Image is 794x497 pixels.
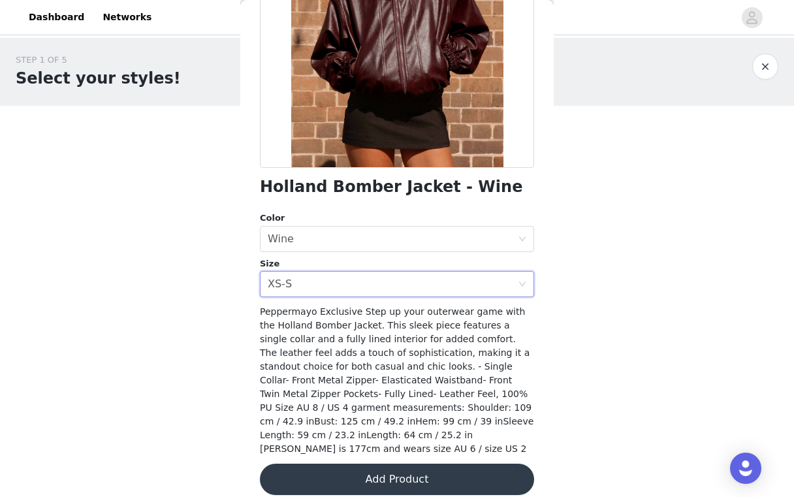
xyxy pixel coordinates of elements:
[16,54,181,67] div: STEP 1 OF 5
[21,3,92,32] a: Dashboard
[260,464,534,495] button: Add Product
[260,257,534,270] div: Size
[16,67,181,90] h1: Select your styles!
[95,3,159,32] a: Networks
[268,227,294,251] div: Wine
[730,453,761,484] div: Open Intercom Messenger
[260,306,533,454] span: Peppermayo Exclusive Step up your outerwear game with the Holland Bomber Jacket. This sleek piece...
[260,178,522,196] h1: Holland Bomber Jacket - Wine
[746,7,758,28] div: avatar
[260,212,534,225] div: Color
[268,272,292,297] div: XS-S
